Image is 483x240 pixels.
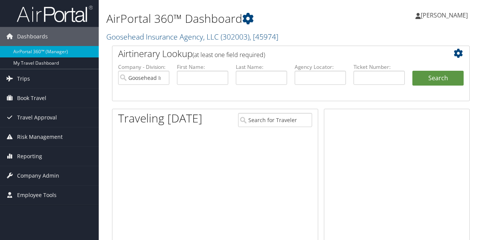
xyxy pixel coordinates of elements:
h1: Traveling [DATE] [118,110,202,126]
span: Trips [17,69,30,88]
h2: Airtinerary Lookup [118,47,434,60]
span: Risk Management [17,127,63,146]
span: , [ 45974 ] [249,32,278,42]
span: ( 302003 ) [221,32,249,42]
span: Reporting [17,147,42,166]
span: Employee Tools [17,186,57,205]
img: airportal-logo.png [17,5,93,23]
span: Travel Approval [17,108,57,127]
span: Dashboards [17,27,48,46]
label: Agency Locator: [295,63,346,71]
button: Search [412,71,464,86]
input: Search for Traveler [238,113,313,127]
span: Company Admin [17,166,59,185]
label: First Name: [177,63,228,71]
label: Company - Division: [118,63,169,71]
a: Goosehead Insurance Agency, LLC [106,32,278,42]
span: Book Travel [17,89,46,108]
a: [PERSON_NAME] [415,4,475,27]
span: [PERSON_NAME] [421,11,468,19]
span: (at least one field required) [193,51,265,59]
h1: AirPortal 360™ Dashboard [106,11,352,27]
label: Last Name: [236,63,287,71]
label: Ticket Number: [354,63,405,71]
